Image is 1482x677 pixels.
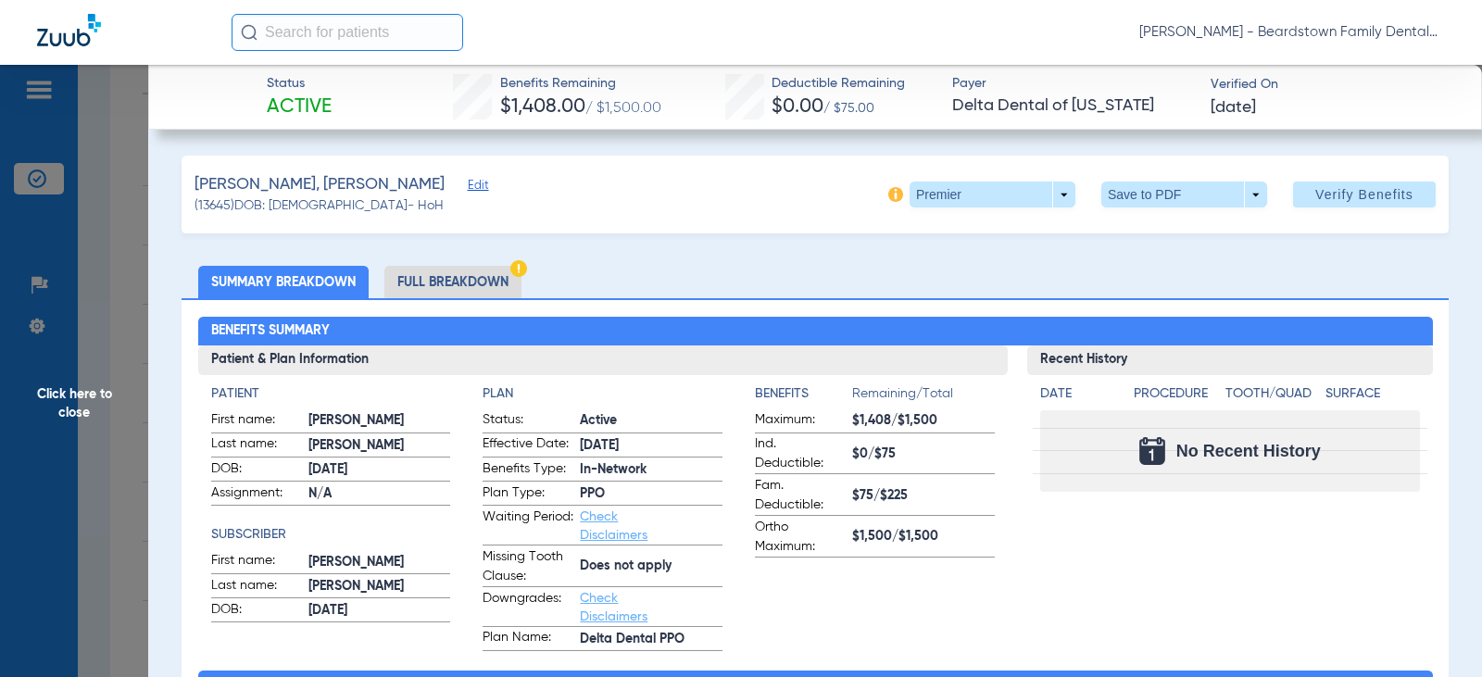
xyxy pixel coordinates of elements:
[1027,345,1432,375] h3: Recent History
[1225,384,1319,410] app-breakdown-title: Tooth/Quad
[198,266,369,298] li: Summary Breakdown
[1134,384,1218,410] app-breakdown-title: Procedure
[1325,384,1419,404] h4: Surface
[500,97,585,117] span: $1,408.00
[483,589,573,626] span: Downgrades:
[483,628,573,650] span: Plan Name:
[483,483,573,506] span: Plan Type:
[500,74,661,94] span: Benefits Remaining
[211,551,302,573] span: First name:
[211,576,302,598] span: Last name:
[37,14,101,46] img: Zuub Logo
[952,94,1194,118] span: Delta Dental of [US_STATE]
[952,74,1194,94] span: Payer
[772,74,905,94] span: Deductible Remaining
[755,476,846,515] span: Fam. Deductible:
[1315,187,1413,202] span: Verify Benefits
[1225,384,1319,404] h4: Tooth/Quad
[888,187,903,202] img: info-icon
[211,410,302,433] span: First name:
[211,434,302,457] span: Last name:
[823,102,874,115] span: / $75.00
[580,510,647,542] a: Check Disclaimers
[267,74,332,94] span: Status
[580,592,647,623] a: Check Disclaimers
[580,557,722,576] span: Does not apply
[308,460,451,480] span: [DATE]
[483,434,573,457] span: Effective Date:
[772,97,823,117] span: $0.00
[211,384,451,404] h4: Patient
[755,384,852,404] h4: Benefits
[580,630,722,649] span: Delta Dental PPO
[1040,384,1118,404] h4: Date
[580,484,722,504] span: PPO
[211,459,302,482] span: DOB:
[580,436,722,456] span: [DATE]
[308,411,451,431] span: [PERSON_NAME]
[308,601,451,621] span: [DATE]
[755,384,852,410] app-breakdown-title: Benefits
[580,411,722,431] span: Active
[910,182,1075,207] button: Premier
[195,196,444,216] span: (13645) DOB: [DEMOGRAPHIC_DATA] - HoH
[755,410,846,433] span: Maximum:
[483,547,573,586] span: Missing Tooth Clause:
[755,518,846,557] span: Ortho Maximum:
[483,508,573,545] span: Waiting Period:
[852,445,995,464] span: $0/$75
[267,94,332,120] span: Active
[308,436,451,456] span: [PERSON_NAME]
[241,24,257,41] img: Search Icon
[852,486,995,506] span: $75/$225
[483,384,722,404] h4: Plan
[483,410,573,433] span: Status:
[755,434,846,473] span: Ind. Deductible:
[1139,437,1165,465] img: Calendar
[308,577,451,596] span: [PERSON_NAME]
[580,460,722,480] span: In-Network
[308,484,451,504] span: N/A
[1040,384,1118,410] app-breakdown-title: Date
[1293,182,1436,207] button: Verify Benefits
[510,260,527,277] img: Hazard
[195,173,445,196] span: [PERSON_NAME], [PERSON_NAME]
[1325,384,1419,410] app-breakdown-title: Surface
[211,525,451,545] h4: Subscriber
[468,179,484,196] span: Edit
[852,527,995,546] span: $1,500/$1,500
[1211,96,1256,119] span: [DATE]
[852,411,995,431] span: $1,408/$1,500
[1211,75,1452,94] span: Verified On
[852,384,995,410] span: Remaining/Total
[198,345,1009,375] h3: Patient & Plan Information
[384,266,521,298] li: Full Breakdown
[1134,384,1218,404] h4: Procedure
[1176,442,1321,460] span: No Recent History
[585,101,661,116] span: / $1,500.00
[483,459,573,482] span: Benefits Type:
[308,553,451,572] span: [PERSON_NAME]
[211,600,302,622] span: DOB:
[1139,23,1445,42] span: [PERSON_NAME] - Beardstown Family Dental
[232,14,463,51] input: Search for patients
[211,483,302,506] span: Assignment:
[198,317,1433,346] h2: Benefits Summary
[1101,182,1267,207] button: Save to PDF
